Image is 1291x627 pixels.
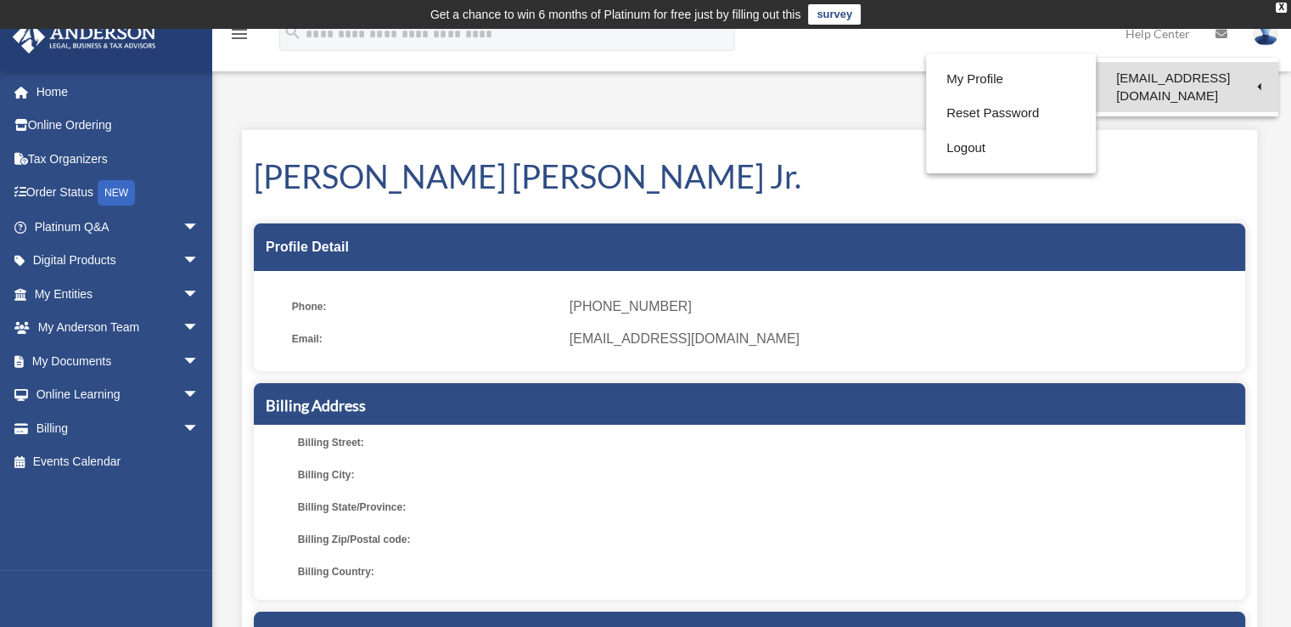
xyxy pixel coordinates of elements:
[1276,3,1287,13] div: close
[298,560,564,584] span: Billing Country:
[266,395,1233,416] h5: Billing Address
[1096,62,1278,112] a: [EMAIL_ADDRESS][DOMAIN_NAME]
[12,378,225,412] a: Online Learningarrow_drop_down
[926,131,1096,166] a: Logout
[12,344,225,378] a: My Documentsarrow_drop_down
[12,142,225,176] a: Tax Organizers
[12,445,225,479] a: Events Calendar
[182,210,216,245] span: arrow_drop_down
[98,180,135,206] div: NEW
[292,295,558,319] span: Phone:
[182,344,216,379] span: arrow_drop_down
[926,96,1096,131] a: Reset Password
[808,4,861,25] a: survey
[570,327,1233,351] span: [EMAIL_ADDRESS][DOMAIN_NAME]
[298,431,564,455] span: Billing Street:
[12,75,225,109] a: Home
[182,244,216,279] span: arrow_drop_down
[298,495,564,519] span: Billing State/Province:
[298,528,564,551] span: Billing Zip/Postal code:
[12,277,225,311] a: My Entitiesarrow_drop_down
[182,411,216,446] span: arrow_drop_down
[12,244,225,278] a: Digital Productsarrow_drop_down
[254,223,1245,271] div: Profile Detail
[12,176,225,211] a: Order StatusNEW
[926,62,1096,97] a: My Profile
[292,327,558,351] span: Email:
[182,378,216,413] span: arrow_drop_down
[229,24,250,44] i: menu
[254,154,1245,199] h1: [PERSON_NAME] [PERSON_NAME] Jr.
[430,4,801,25] div: Get a chance to win 6 months of Platinum for free just by filling out this
[12,411,225,445] a: Billingarrow_drop_down
[182,311,216,346] span: arrow_drop_down
[229,30,250,44] a: menu
[1253,21,1278,46] img: User Pic
[570,295,1233,319] span: [PHONE_NUMBER]
[12,109,225,143] a: Online Ordering
[12,210,225,244] a: Platinum Q&Aarrow_drop_down
[283,23,302,42] i: search
[8,20,161,54] img: Anderson Advisors Platinum Portal
[298,463,564,487] span: Billing City:
[12,311,225,345] a: My Anderson Teamarrow_drop_down
[182,277,216,312] span: arrow_drop_down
